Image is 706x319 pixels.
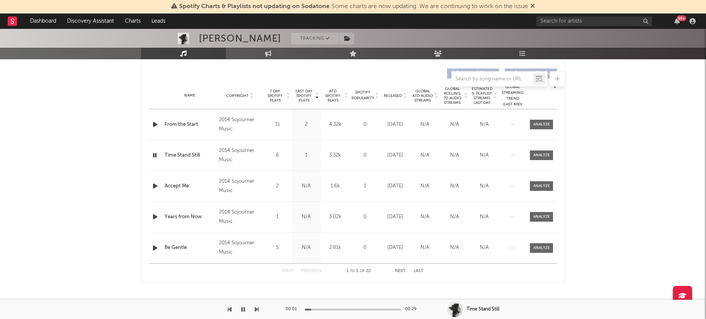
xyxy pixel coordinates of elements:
span: Last Day Spotify Plays [294,89,314,103]
span: to [350,269,355,273]
button: Tracking [291,33,339,44]
a: Dashboard [25,13,62,29]
div: Time Stand Still [467,306,499,313]
div: 0 [351,121,378,129]
div: 0 [351,152,378,159]
div: 3.32k [323,152,348,159]
a: Be Gentle [165,244,215,252]
a: From the Start [165,121,215,129]
span: Copyright [226,94,249,98]
div: [DATE] [382,152,408,159]
div: N/A [442,182,467,190]
div: 00:29 [405,305,420,314]
span: Dismiss [530,3,535,10]
input: Search for artists [536,17,652,26]
span: Global Rolling 7D Audio Streams [442,87,463,105]
a: Accept Me [165,182,215,190]
div: N/A [294,182,319,190]
div: 2014 Sojourner Music [219,146,261,165]
a: Time Stand Still [165,152,215,159]
div: [DATE] [382,244,408,252]
div: N/A [471,182,497,190]
div: 2014 Sojourner Music [219,208,261,226]
div: 2014 Sojourner Music [219,239,261,257]
div: N/A [442,121,467,129]
a: Discovery Assistant [62,13,119,29]
span: Spotify Popularity [351,90,374,101]
span: Global ATD Audio Streams [412,89,433,103]
button: Last [414,269,424,273]
div: N/A [294,244,319,252]
div: 2014 Sojourner Music [219,115,261,134]
span: Released [384,94,402,98]
div: N/A [412,213,438,221]
div: N/A [412,182,438,190]
div: 3.02k [323,213,348,221]
span: : Some charts are now updating. We are continuing to work on the issue [179,3,528,10]
div: 6 [265,152,290,159]
button: Next [395,269,406,273]
div: N/A [442,213,467,221]
button: First [282,269,294,273]
div: 1 [294,152,319,159]
div: [PERSON_NAME] [199,33,281,44]
div: 0 [351,213,378,221]
div: [DATE] [382,213,408,221]
div: 2014 Sojourner Music [219,177,261,195]
span: 7 Day Spotify Plays [265,89,285,103]
div: 1.6k [323,182,348,190]
div: N/A [471,213,497,221]
div: 1 [351,182,378,190]
div: 2 [265,182,290,190]
div: 4.32k [323,121,348,129]
div: N/A [442,152,467,159]
div: N/A [294,213,319,221]
button: Originals(22) [447,68,499,78]
a: Charts [119,13,146,29]
div: Global Streaming Trend (Last 60D) [501,84,524,107]
div: 5 [265,244,290,252]
button: 99+ [674,18,680,24]
div: [DATE] [382,182,408,190]
div: 00:01 [286,305,301,314]
div: N/A [471,152,497,159]
div: 2 [294,121,319,129]
button: Features(0) [505,68,557,78]
a: Leads [146,13,171,29]
div: Name [165,93,215,99]
span: ATD Spotify Plays [323,89,343,103]
span: Spotify Charts & Playlists not updating on Sodatone [179,3,329,10]
input: Search by song name or URL [452,76,533,82]
span: of [360,269,365,273]
span: Estimated % Playlist Streams Last Day [471,87,493,105]
div: 1 5 22 [337,267,380,276]
div: 1 [265,213,290,221]
button: Previous [301,269,322,273]
a: Years from Now [165,213,215,221]
div: 2.81k [323,244,348,252]
div: 11 [265,121,290,129]
div: N/A [412,121,438,129]
div: [DATE] [382,121,408,129]
div: N/A [412,152,438,159]
div: 0 [351,244,378,252]
div: N/A [471,121,497,129]
div: N/A [471,244,497,252]
div: 99 + [677,15,686,21]
div: N/A [442,244,467,252]
div: N/A [412,244,438,252]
